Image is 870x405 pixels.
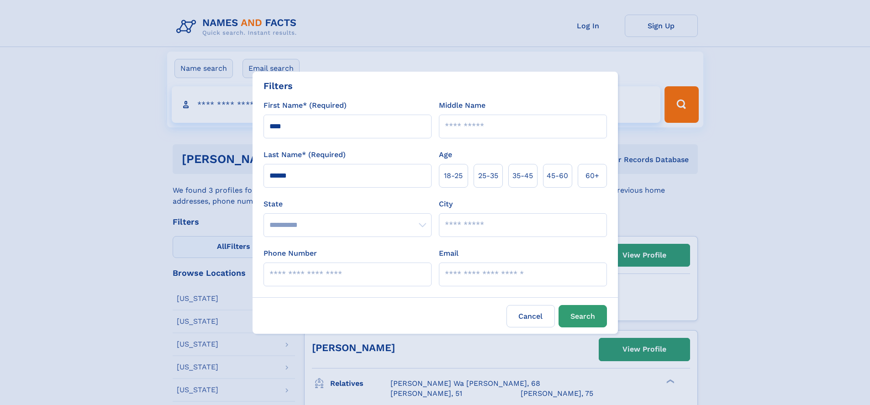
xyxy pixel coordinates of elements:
label: Cancel [506,305,555,327]
span: 25‑35 [478,170,498,181]
label: City [439,199,453,210]
label: Last Name* (Required) [264,149,346,160]
span: 60+ [585,170,599,181]
span: 45‑60 [547,170,568,181]
span: 18‑25 [444,170,463,181]
button: Search [559,305,607,327]
div: Filters [264,79,293,93]
label: Phone Number [264,248,317,259]
label: Age [439,149,452,160]
span: 35‑45 [512,170,533,181]
label: Middle Name [439,100,485,111]
label: First Name* (Required) [264,100,347,111]
label: Email [439,248,459,259]
label: State [264,199,432,210]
